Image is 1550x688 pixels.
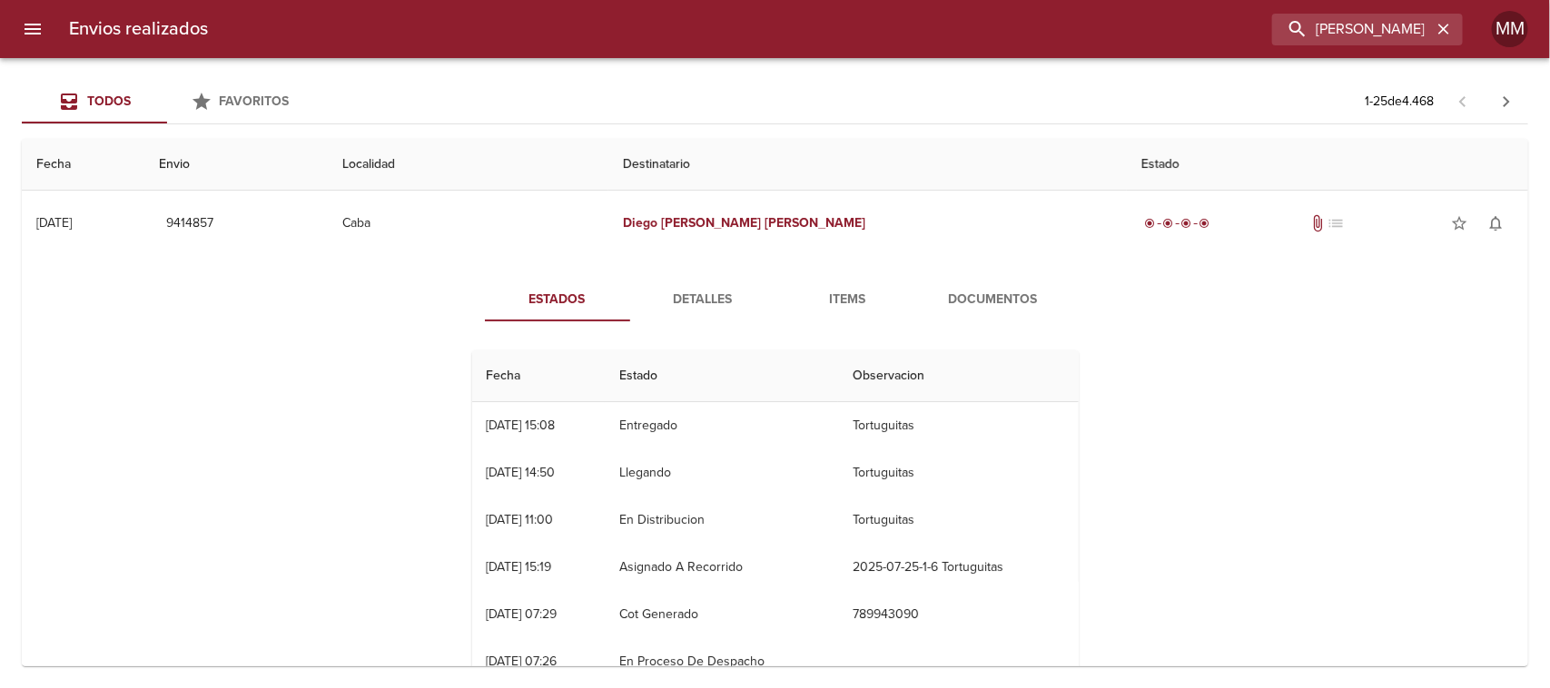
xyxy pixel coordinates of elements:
th: Fecha [472,350,606,402]
span: star_border [1450,214,1468,232]
span: Estados [496,289,619,311]
span: radio_button_checked [1200,218,1210,229]
td: Entregado [605,402,838,449]
td: Caba [328,191,607,256]
button: 9414857 [159,207,221,241]
th: Envio [144,139,328,191]
span: Pagina anterior [1441,92,1485,110]
span: Documentos [932,289,1055,311]
td: En Distribucion [605,496,838,544]
td: 2025-07-25-1-6 Tortuguitas [838,544,1079,591]
em: [PERSON_NAME] [661,215,762,231]
em: [PERSON_NAME] [765,215,866,231]
th: Fecha [22,139,144,191]
td: Llegando [605,449,838,496]
span: 9414857 [166,212,213,235]
div: [DATE] [36,215,72,231]
span: Todos [87,93,131,109]
span: Detalles [641,289,765,311]
div: [DATE] 11:00 [487,512,554,527]
span: Tiene documentos adjuntos [1309,214,1328,232]
button: menu [11,7,54,51]
span: Items [786,289,910,311]
th: Estado [605,350,838,402]
span: radio_button_checked [1181,218,1192,229]
button: Agregar a favoritos [1441,205,1477,241]
div: MM [1492,11,1528,47]
td: En Proceso De Despacho [605,638,838,685]
td: Tortuguitas [838,496,1079,544]
td: Tortuguitas [838,449,1079,496]
div: [DATE] 15:08 [487,418,556,433]
div: [DATE] 07:26 [487,654,558,669]
span: Pagina siguiente [1485,80,1528,123]
div: Entregado [1141,214,1214,232]
em: Diego [623,215,657,231]
td: Cot Generado [605,591,838,638]
span: notifications_none [1486,214,1505,232]
th: Localidad [328,139,607,191]
table: Tabla de seguimiento [472,350,1079,685]
span: radio_button_checked [1145,218,1156,229]
th: Observacion [838,350,1079,402]
h6: Envios realizados [69,15,208,44]
p: 1 - 25 de 4.468 [1365,93,1434,111]
div: [DATE] 07:29 [487,606,558,622]
span: radio_button_checked [1163,218,1174,229]
span: No tiene pedido asociado [1328,214,1346,232]
button: Activar notificaciones [1477,205,1514,241]
span: Favoritos [220,93,290,109]
th: Estado [1127,139,1528,191]
td: 789943090 [838,591,1079,638]
div: [DATE] 15:19 [487,559,552,575]
div: [DATE] 14:50 [487,465,556,480]
input: buscar [1272,14,1432,45]
th: Destinatario [608,139,1127,191]
td: Tortuguitas [838,402,1079,449]
div: Tabs detalle de guia [485,278,1066,321]
div: Tabs Envios [22,80,312,123]
td: Asignado A Recorrido [605,544,838,591]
